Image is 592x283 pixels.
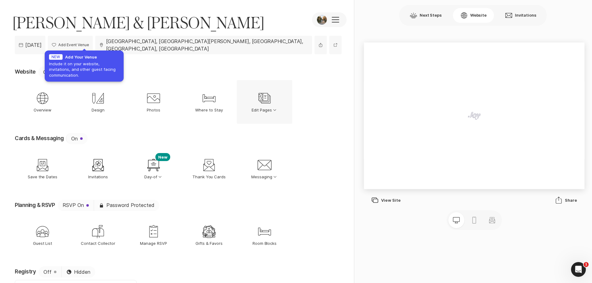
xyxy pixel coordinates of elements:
div: Guest List [35,224,50,239]
p: Overview [34,107,52,113]
button: Share event information [314,36,327,54]
div: Design [91,91,105,106]
p: New [155,153,170,161]
a: Gifts & Favors [181,213,237,257]
a: Thank You Cards [181,147,237,190]
p: Messaging [251,174,278,180]
a: Save the Dates [15,147,70,190]
span: [PERSON_NAME] & [PERSON_NAME] [12,12,265,33]
p: Add Your Venue [65,54,97,60]
div: Contact Collector [91,224,105,239]
div: Day-of [146,158,161,172]
a: Guest List [15,213,70,257]
div: Invitations [91,158,105,172]
a: NewAdd Your VenueInclude it on your website, invitations, and other guest facing communication. [49,54,120,78]
button: Edit Pages [237,80,292,124]
p: Room Blocks [253,241,277,246]
p: Planning & RSVP [15,202,55,209]
a: Add Event Venue [48,36,93,54]
button: Invitations [498,8,544,23]
p: Edit Pages [252,107,277,113]
div: Include it on your website, invitations, and other guest facing communication. [49,61,120,78]
button: On [38,67,60,78]
p: Day-of [144,174,163,180]
div: Edit Pages [257,91,272,106]
div: View Site [371,196,401,204]
div: Share [555,196,577,204]
button: Next Steps [402,8,449,23]
button: On [66,133,88,144]
p: Contact Collector [81,241,115,246]
a: [GEOGRAPHIC_DATA], [GEOGRAPHIC_DATA][PERSON_NAME], [GEOGRAPHIC_DATA], [GEOGRAPHIC_DATA], [GEOGRAP... [95,36,312,54]
span: Hidden [74,269,90,275]
span: Password Protected [106,202,154,208]
p: Guest List [33,241,52,246]
svg: Preview matching stationery [488,216,495,224]
button: Website [453,8,494,23]
p: Design [92,107,105,113]
div: Photos [146,91,161,106]
a: Contact Collector [70,213,126,257]
p: Photos [147,107,160,113]
div: New [49,54,63,60]
span: 1 [584,262,589,267]
div: Where to Stay [202,91,216,106]
button: Messaging [237,147,292,190]
a: Overview [15,80,70,124]
div: Room Blocks [257,224,272,239]
div: Thank You Cards [202,158,216,172]
img: Event Photo [317,15,327,25]
a: Where to Stay [181,80,237,124]
p: Invitations [88,174,108,180]
a: Design [70,80,126,124]
div: Gifts & Favors [202,224,216,239]
button: Hidden [61,266,95,277]
a: Photos [126,80,181,124]
button: NewDay-of [126,147,181,190]
p: Gifts & Favors [195,241,223,246]
button: RSVP On [58,200,94,211]
p: Add Event Venue [58,43,89,47]
p: Where to Stay [195,107,223,113]
a: Manage RSVP [126,213,181,257]
svg: Preview mobile [470,216,478,224]
div: Save the Dates [35,158,50,172]
a: Room Blocks [237,213,292,257]
p: Thank You Cards [192,174,226,180]
button: Password Protected [94,200,159,211]
iframe: Intercom live chat [571,262,586,277]
p: Registry [15,268,36,276]
button: Off [39,266,61,277]
div: Messaging [257,158,272,172]
p: Save the Dates [28,174,58,180]
span: [DATE] [25,41,41,49]
a: [DATE] [15,36,45,54]
p: Manage RSVP [140,241,167,246]
svg: Preview desktop [452,216,460,224]
div: Overview [35,91,50,106]
p: Cards & Messaging [15,135,64,142]
a: Preview website [329,36,342,54]
a: Invitations [70,147,126,190]
p: Website [15,68,36,76]
div: Manage RSVP [146,224,161,239]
